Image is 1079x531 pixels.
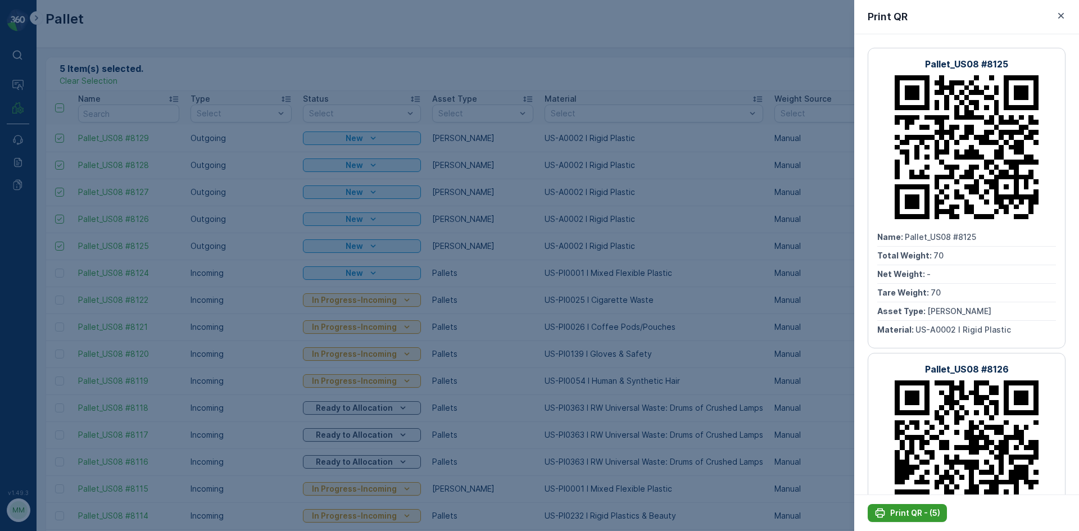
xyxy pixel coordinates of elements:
p: Pallet_US08 #8125 [925,57,1008,71]
span: Tare Weight : [10,240,63,249]
span: Pallet_US08 #8125 [905,232,976,242]
span: US-A0003 I Metal [48,277,117,287]
span: Total Weight : [10,203,66,212]
span: Net Weight : [877,269,927,279]
span: 70 [933,251,944,260]
span: 70 [63,240,73,249]
span: [PERSON_NAME] [60,258,124,268]
span: US-A0002 I Rigid Plastic [915,325,1011,334]
span: - [59,221,63,231]
p: Pallet_US08 #8108 [496,10,581,23]
span: Asset Type : [877,306,927,316]
span: Net Weight : [10,221,59,231]
span: Name : [877,232,905,242]
span: - [927,269,931,279]
button: Print QR - (5) [868,504,947,522]
span: Asset Type : [10,258,60,268]
p: Pallet_US08 #8126 [925,362,1009,376]
span: Tare Weight : [877,288,931,297]
span: Material : [10,277,48,287]
span: 70 [931,288,941,297]
span: Pallet_US08 #8108 [37,184,109,194]
span: [PERSON_NAME] [927,306,991,316]
p: Print QR [868,9,908,25]
p: Print QR - (5) [890,507,940,519]
span: 70 [66,203,76,212]
span: Total Weight : [877,251,933,260]
span: Material : [877,325,915,334]
span: Name : [10,184,37,194]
